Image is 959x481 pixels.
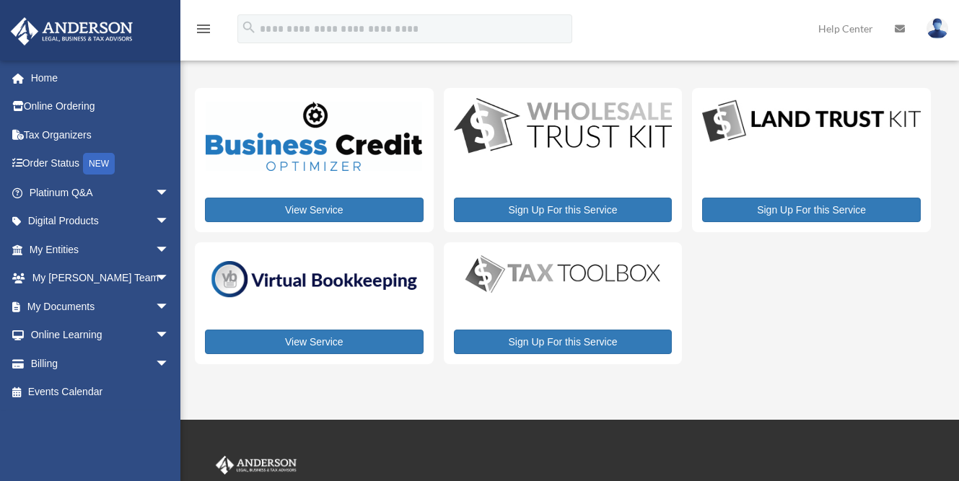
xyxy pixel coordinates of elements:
a: My [PERSON_NAME] Teamarrow_drop_down [10,264,191,293]
a: Online Ordering [10,92,191,121]
span: arrow_drop_down [155,235,184,265]
a: Billingarrow_drop_down [10,349,191,378]
i: search [241,19,257,35]
a: Sign Up For this Service [454,330,673,354]
a: My Entitiesarrow_drop_down [10,235,191,264]
a: Online Learningarrow_drop_down [10,321,191,350]
i: menu [195,20,212,37]
a: My Documentsarrow_drop_down [10,292,191,321]
span: arrow_drop_down [155,349,184,379]
div: NEW [83,153,115,175]
span: arrow_drop_down [155,207,184,237]
img: LandTrust_lgo-1.jpg [702,98,921,145]
a: Sign Up For this Service [454,198,673,222]
img: Anderson Advisors Platinum Portal [6,17,137,45]
a: View Service [205,330,424,354]
a: View Service [205,198,424,222]
a: Platinum Q&Aarrow_drop_down [10,178,191,207]
a: menu [195,25,212,37]
a: Home [10,63,191,92]
img: User Pic [927,18,948,39]
span: arrow_drop_down [155,178,184,208]
a: Sign Up For this Service [702,198,921,222]
a: Events Calendar [10,378,191,407]
a: Order StatusNEW [10,149,191,179]
img: taxtoolbox_new-1.webp [454,252,673,296]
img: WS-Trust-Kit-lgo-1.jpg [454,98,673,156]
span: arrow_drop_down [155,292,184,322]
a: Tax Organizers [10,120,191,149]
span: arrow_drop_down [155,264,184,294]
img: Anderson Advisors Platinum Portal [213,456,299,475]
span: arrow_drop_down [155,321,184,350]
a: Digital Productsarrow_drop_down [10,207,184,236]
